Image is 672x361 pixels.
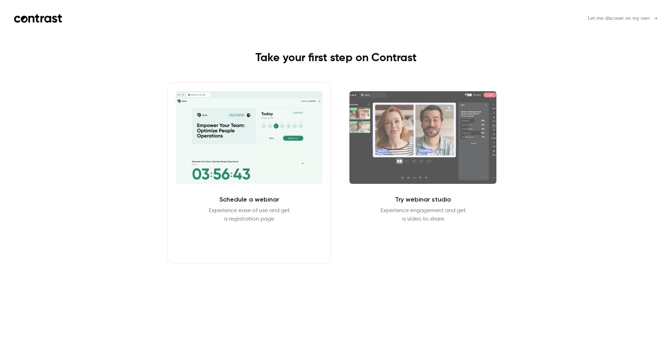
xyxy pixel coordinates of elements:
h1: Take your first step on Contrast [153,51,519,65]
p: Experience engagement and get a video to share [381,206,466,223]
p: Experience ease of use and get a registration page [209,206,290,223]
button: Schedule webinar [219,232,279,249]
h2: Try webinar studio [395,195,451,204]
span: Let me discover on my own [588,15,650,22]
h2: Schedule a webinar [219,195,279,204]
